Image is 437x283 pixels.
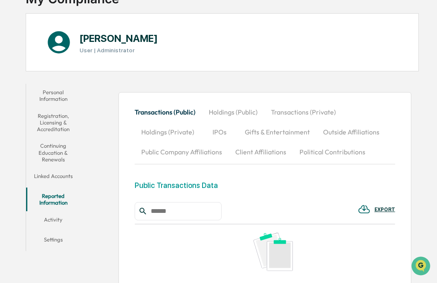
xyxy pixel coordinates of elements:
div: Start new chat [28,63,136,72]
span: Attestations [68,105,103,113]
a: 🗄️Attestations [57,101,106,116]
span: Data Lookup [17,120,52,129]
p: How can we help? [8,17,151,31]
img: No data [254,233,292,271]
h3: User | Administrator [80,47,158,54]
div: 🖐️ [8,105,15,112]
button: Personal Information [26,84,81,107]
button: Activity [26,211,81,231]
iframe: Open customer support [410,256,433,278]
div: 🗄️ [60,105,67,112]
input: Clear [22,38,137,46]
span: Pylon [82,141,100,147]
button: Registration, Licensing & Accreditation [26,107,81,138]
button: Outside Affiliations [316,122,386,142]
span: Preclearance [17,105,53,113]
button: Transactions (Public) [135,102,202,122]
a: Powered byPylon [58,140,100,147]
button: Reported Information [26,188,81,211]
button: Gifts & Entertainment [238,122,316,142]
img: 1746055101610-c473b297-6a78-478c-a979-82029cc54cd1 [8,63,23,78]
button: Client Affiliations [229,142,293,162]
button: Holdings (Public) [202,102,264,122]
div: Public Transactions Data [135,181,218,190]
button: Continuing Education & Renewals [26,137,81,168]
button: IPOs [201,122,238,142]
button: Start new chat [141,66,151,76]
div: EXPORT [374,207,395,212]
button: Holdings (Private) [135,122,201,142]
button: Political Contributions [293,142,372,162]
button: Public Company Affiliations [135,142,229,162]
div: 🔎 [8,121,15,128]
div: We're offline, we'll be back soon [28,72,108,78]
h1: [PERSON_NAME] [80,32,158,44]
div: secondary tabs example [135,102,395,162]
a: 🔎Data Lookup [5,117,56,132]
img: EXPORT [358,203,370,215]
a: 🖐️Preclearance [5,101,57,116]
button: Settings [26,231,81,251]
div: secondary tabs example [26,84,81,251]
button: Transactions (Private) [264,102,343,122]
button: Linked Accounts [26,168,81,188]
